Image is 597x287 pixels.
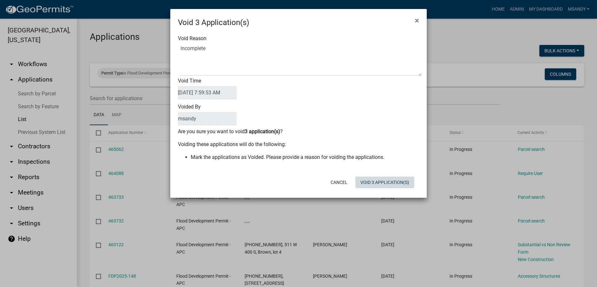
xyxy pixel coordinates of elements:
[415,16,419,25] span: ×
[410,12,424,30] button: Close
[355,177,414,188] button: Void 3 Application(s)
[178,36,206,41] label: Void Reason
[178,112,237,125] input: VoidedBy
[178,128,419,135] p: Are you sure you want to void ?
[178,86,237,99] input: DateTime
[245,128,280,135] b: 3 application(s)
[325,177,353,188] button: Cancel
[191,153,419,161] li: Mark the applications as Voided. Please provide a reason for voiding the applications.
[181,44,422,76] textarea: Void Reason
[178,104,237,125] label: Voided By
[178,78,237,99] label: Void Time
[178,17,249,28] h4: Void 3 Application(s)
[178,141,419,148] p: Voiding these applications will do the following:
